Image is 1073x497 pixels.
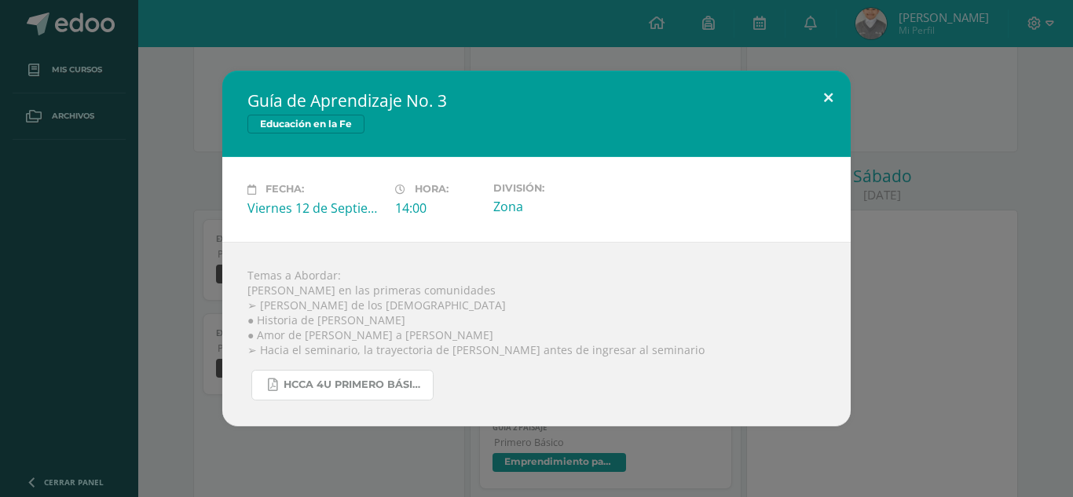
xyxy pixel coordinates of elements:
[493,198,628,215] div: Zona
[415,184,449,196] span: Hora:
[247,115,364,133] span: Educación en la Fe
[493,182,628,194] label: División:
[251,370,434,400] a: HCCA 4U PRIMERO BÁSICO 2025-3.pdf
[247,90,826,111] h2: Guía de Aprendizaje No. 3
[395,199,481,217] div: 14:00
[806,71,851,124] button: Close (Esc)
[222,242,851,426] div: Temas a Abordar: [PERSON_NAME] en las primeras comunidades ➢ [PERSON_NAME] de los [DEMOGRAPHIC_DA...
[284,378,425,391] span: HCCA 4U PRIMERO BÁSICO 2025-3.pdf
[247,199,383,217] div: Viernes 12 de Septiembre
[266,184,304,196] span: Fecha:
